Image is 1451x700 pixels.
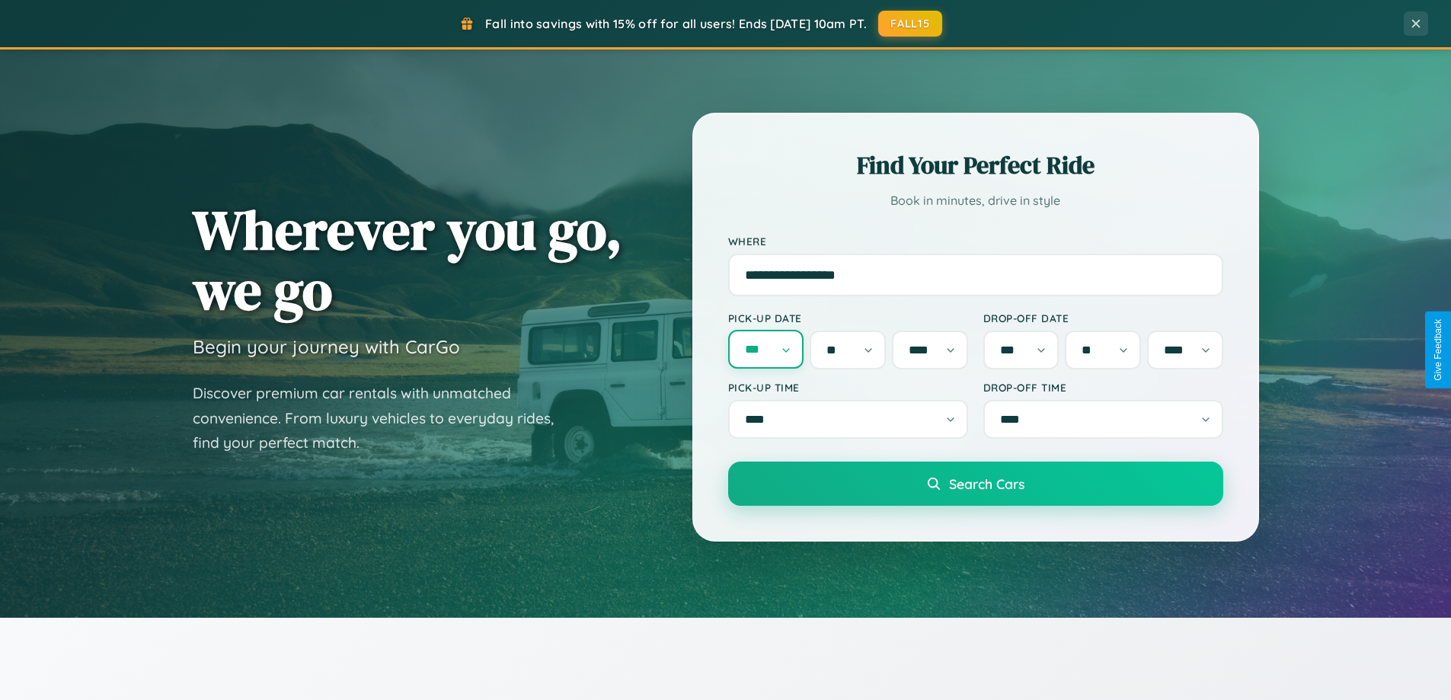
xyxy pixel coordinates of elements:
[728,235,1223,248] label: Where
[949,475,1024,492] span: Search Cars
[193,381,574,455] p: Discover premium car rentals with unmatched convenience. From luxury vehicles to everyday rides, ...
[193,335,460,358] h3: Begin your journey with CarGo
[728,381,968,394] label: Pick-up Time
[878,11,942,37] button: FALL15
[1433,319,1443,381] div: Give Feedback
[728,312,968,324] label: Pick-up Date
[728,149,1223,182] h2: Find Your Perfect Ride
[983,381,1223,394] label: Drop-off Time
[728,462,1223,506] button: Search Cars
[485,16,867,31] span: Fall into savings with 15% off for all users! Ends [DATE] 10am PT.
[983,312,1223,324] label: Drop-off Date
[193,200,622,320] h1: Wherever you go, we go
[728,190,1223,212] p: Book in minutes, drive in style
